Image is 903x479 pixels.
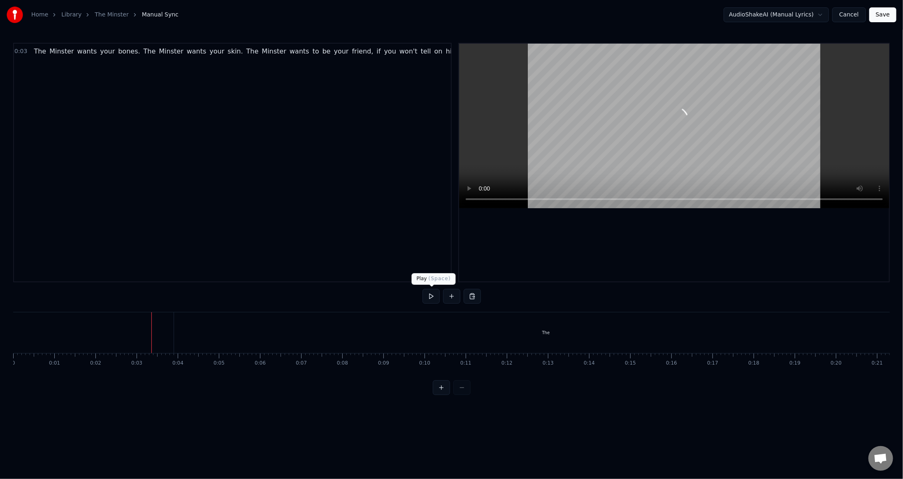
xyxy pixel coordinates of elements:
[831,360,842,367] div: 0:20
[49,360,60,367] div: 0:01
[378,360,389,367] div: 0:09
[337,360,348,367] div: 0:08
[12,360,15,367] div: 0
[289,47,310,56] span: wants
[419,360,430,367] div: 0:10
[49,47,74,56] span: Minster
[172,360,183,367] div: 0:04
[868,446,893,471] div: Open chat
[543,360,554,367] div: 0:13
[214,360,225,367] div: 0:05
[312,47,320,56] span: to
[33,47,47,56] span: The
[31,11,179,19] nav: breadcrumb
[99,47,116,56] span: your
[376,47,381,56] span: if
[542,330,550,336] div: The
[246,47,260,56] span: The
[869,7,896,22] button: Save
[142,11,179,19] span: Manual Sync
[227,47,244,56] span: skin.
[158,47,184,56] span: Minster
[131,360,142,367] div: 0:03
[383,47,397,56] span: you
[872,360,883,367] div: 0:21
[322,47,332,56] span: be
[412,273,456,285] div: Play
[445,47,461,56] span: him.
[261,47,287,56] span: Minster
[434,47,443,56] span: on
[95,11,128,19] a: The Minster
[7,7,23,23] img: youka
[399,47,418,56] span: won't
[255,360,266,367] div: 0:06
[77,47,98,56] span: wants
[501,360,513,367] div: 0:12
[209,47,225,56] span: your
[117,47,141,56] span: bones.
[748,360,759,367] div: 0:18
[460,360,471,367] div: 0:11
[707,360,718,367] div: 0:17
[429,276,451,281] span: ( Space )
[143,47,157,56] span: The
[61,11,81,19] a: Library
[420,47,432,56] span: tell
[14,47,27,56] span: 0:03
[186,47,207,56] span: wants
[584,360,595,367] div: 0:14
[31,11,48,19] a: Home
[625,360,636,367] div: 0:15
[333,47,350,56] span: your
[90,360,101,367] div: 0:02
[296,360,307,367] div: 0:07
[832,7,866,22] button: Cancel
[351,47,374,56] span: friend,
[789,360,801,367] div: 0:19
[666,360,677,367] div: 0:16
